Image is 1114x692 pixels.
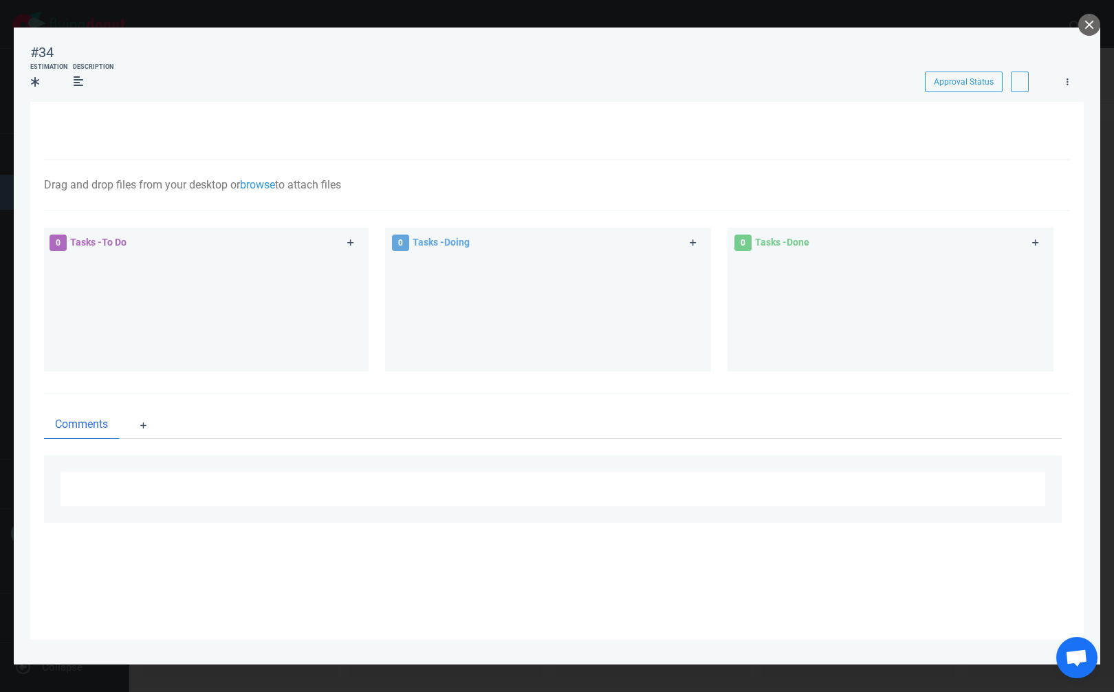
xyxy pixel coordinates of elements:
span: Tasks - Done [755,237,809,248]
a: browse [240,178,275,191]
span: 0 [392,235,409,251]
span: 0 [50,235,67,251]
span: Drag and drop files from your desktop or [44,178,240,191]
div: Estimation [30,63,67,72]
span: Comments [55,416,108,433]
button: Approval Status [925,72,1003,92]
div: #34 [30,44,54,61]
div: Description [73,63,113,72]
button: close [1078,14,1100,36]
span: Tasks - Doing [413,237,470,248]
span: Tasks - To Do [70,237,127,248]
span: 0 [734,235,752,251]
span: to attach files [275,178,341,191]
div: Open de chat [1056,637,1097,678]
